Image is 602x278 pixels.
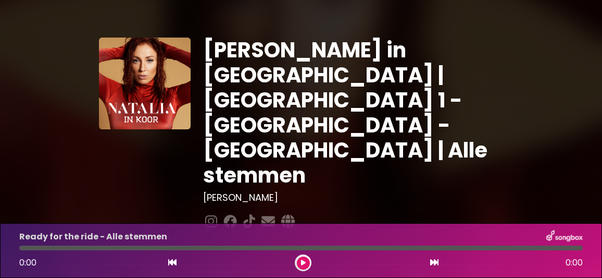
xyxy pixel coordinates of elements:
[19,231,167,243] p: Ready for the ride - Alle stemmen
[546,230,583,244] img: songbox-logo-white.png
[203,192,503,203] h3: [PERSON_NAME]
[19,257,36,269] span: 0:00
[99,38,191,129] img: YTVS25JmS9CLUqXqkEhs
[566,257,583,269] span: 0:00
[203,38,503,188] h1: [PERSON_NAME] in [GEOGRAPHIC_DATA] | [GEOGRAPHIC_DATA] 1 - [GEOGRAPHIC_DATA] - [GEOGRAPHIC_DATA] ...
